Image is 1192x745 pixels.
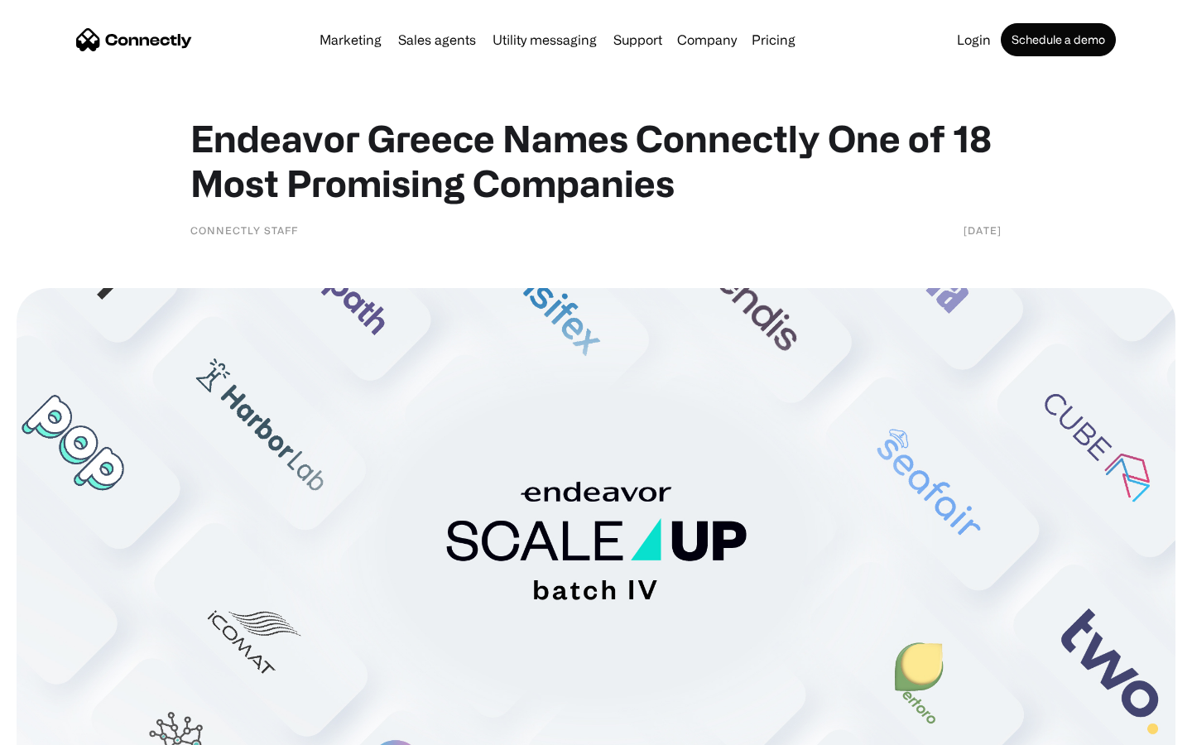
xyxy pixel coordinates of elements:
[190,222,298,238] div: Connectly Staff
[745,33,802,46] a: Pricing
[950,33,997,46] a: Login
[76,27,192,52] a: home
[33,716,99,739] ul: Language list
[677,28,737,51] div: Company
[190,116,1002,205] h1: Endeavor Greece Names Connectly One of 18 Most Promising Companies
[607,33,669,46] a: Support
[392,33,483,46] a: Sales agents
[17,716,99,739] aside: Language selected: English
[964,222,1002,238] div: [DATE]
[486,33,603,46] a: Utility messaging
[672,28,742,51] div: Company
[1001,23,1116,56] a: Schedule a demo
[313,33,388,46] a: Marketing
